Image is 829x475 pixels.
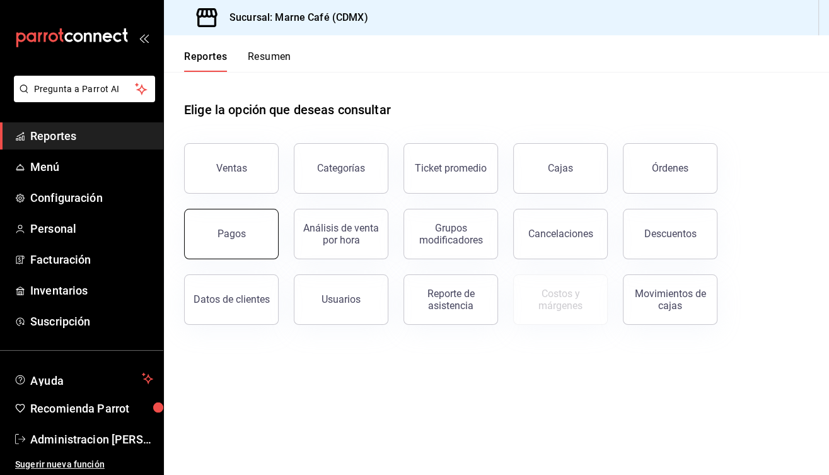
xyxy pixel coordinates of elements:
button: Cajas [513,143,608,194]
h1: Elige la opción que deseas consultar [184,100,391,119]
span: Suscripción [30,313,153,330]
button: Cancelaciones [513,209,608,259]
div: Cancelaciones [528,228,593,240]
button: open_drawer_menu [139,33,149,43]
span: Sugerir nueva función [15,458,153,471]
div: Órdenes [652,162,688,174]
span: Configuración [30,189,153,206]
a: Pregunta a Parrot AI [9,91,155,105]
span: Recomienda Parrot [30,400,153,417]
span: Pregunta a Parrot AI [34,83,136,96]
div: Descuentos [644,228,697,240]
span: Inventarios [30,282,153,299]
div: Usuarios [322,293,361,305]
button: Usuarios [294,274,388,325]
button: Ticket promedio [403,143,498,194]
div: Costos y márgenes [521,288,600,312]
span: Ayuda [30,371,137,386]
div: Grupos modificadores [412,222,490,246]
button: Resumen [248,50,291,72]
button: Análisis de venta por hora [294,209,388,259]
div: Cajas [548,162,573,174]
span: Menú [30,158,153,175]
div: Pagos [217,228,246,240]
div: Datos de clientes [194,293,270,305]
span: Administracion [PERSON_NAME][GEOGRAPHIC_DATA] [30,431,153,448]
button: Contrata inventarios para ver este reporte [513,274,608,325]
button: Grupos modificadores [403,209,498,259]
span: Facturación [30,251,153,268]
div: Ticket promedio [415,162,487,174]
button: Reporte de asistencia [403,274,498,325]
button: Pagos [184,209,279,259]
span: Personal [30,220,153,237]
button: Descuentos [623,209,717,259]
div: Análisis de venta por hora [302,222,380,246]
button: Reportes [184,50,228,72]
button: Categorías [294,143,388,194]
div: Ventas [216,162,247,174]
button: Movimientos de cajas [623,274,717,325]
div: Categorías [317,162,365,174]
div: Reporte de asistencia [412,288,490,312]
h3: Sucursal: Marne Café (CDMX) [219,10,368,25]
button: Datos de clientes [184,274,279,325]
div: Movimientos de cajas [631,288,709,312]
div: navigation tabs [184,50,291,72]
button: Pregunta a Parrot AI [14,76,155,102]
span: Reportes [30,127,153,144]
button: Órdenes [623,143,717,194]
button: Ventas [184,143,279,194]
